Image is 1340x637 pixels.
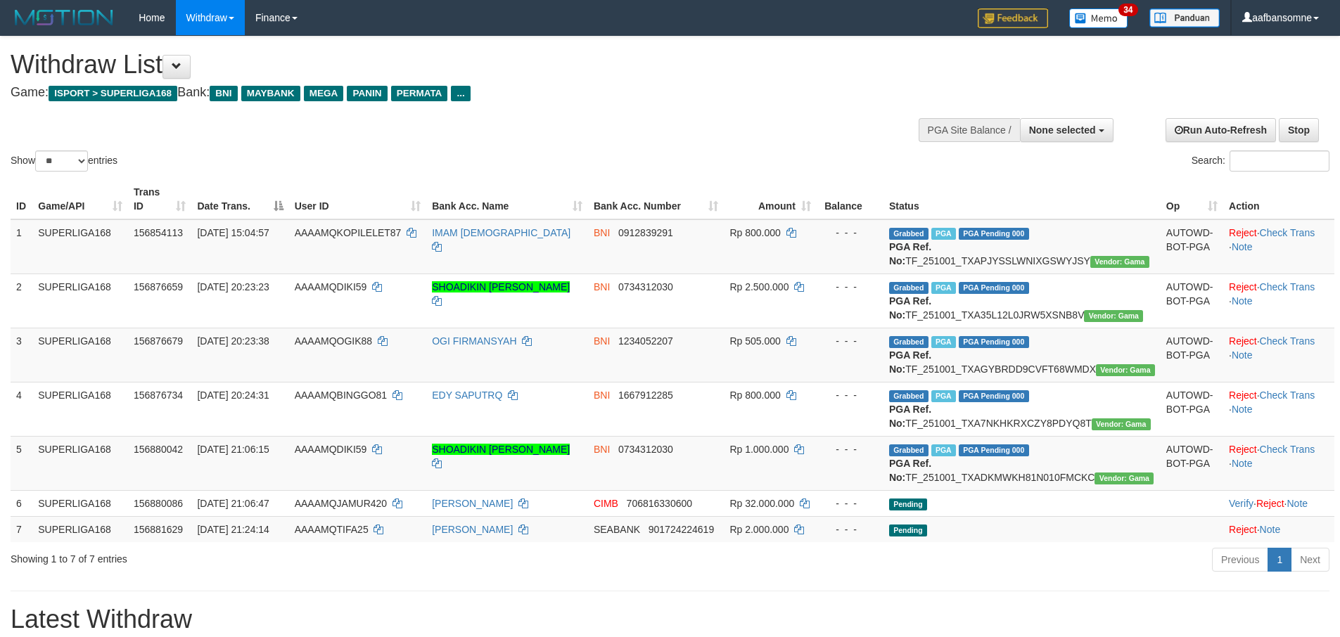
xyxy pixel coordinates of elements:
[1229,444,1257,455] a: Reject
[1149,8,1220,27] img: panduan.png
[1230,150,1329,172] input: Search:
[1229,524,1257,535] a: Reject
[959,444,1029,456] span: PGA Pending
[432,524,513,535] a: [PERSON_NAME]
[128,179,191,219] th: Trans ID: activate to sort column ascending
[822,442,878,456] div: - - -
[432,227,570,238] a: IMAM [DEMOGRAPHIC_DATA]
[11,219,32,274] td: 1
[883,274,1161,328] td: TF_251001_TXA35L12L0JRW5XSNB8V
[618,335,673,347] span: Copy 1234052207 to clipboard
[134,227,183,238] span: 156854113
[32,490,128,516] td: SUPERLIGA168
[32,382,128,436] td: SUPERLIGA168
[1223,436,1334,490] td: · ·
[1092,418,1151,430] span: Vendor URL: https://trx31.1velocity.biz
[295,227,402,238] span: AAAAMQKOPILELET87
[959,282,1029,294] span: PGA Pending
[1161,219,1223,274] td: AUTOWD-BOT-PGA
[197,390,269,401] span: [DATE] 20:24:31
[1223,274,1334,328] td: · ·
[11,490,32,516] td: 6
[32,436,128,490] td: SUPERLIGA168
[959,336,1029,348] span: PGA Pending
[11,546,548,566] div: Showing 1 to 7 of 7 entries
[197,227,269,238] span: [DATE] 15:04:57
[1260,335,1315,347] a: Check Trans
[1223,490,1334,516] td: · ·
[295,444,367,455] span: AAAAMQDIKI59
[134,335,183,347] span: 156876679
[1229,227,1257,238] a: Reject
[822,496,878,510] div: - - -
[1229,335,1257,347] a: Reject
[729,524,789,535] span: Rp 2.000.000
[295,281,367,292] span: AAAAMQDIKI59
[883,179,1161,219] th: Status
[11,382,32,436] td: 4
[295,335,372,347] span: AAAAMQOGIK88
[1229,281,1257,292] a: Reject
[1232,349,1253,361] a: Note
[11,605,1329,633] h1: Latest Withdraw
[11,7,117,28] img: MOTION_logo.png
[32,516,128,542] td: SUPERLIGA168
[11,274,32,328] td: 2
[1029,124,1096,136] span: None selected
[618,227,673,238] span: Copy 0912839291 to clipboard
[1223,382,1334,436] td: · ·
[1161,382,1223,436] td: AUTOWD-BOT-PGA
[594,390,610,401] span: BNI
[1268,548,1291,572] a: 1
[295,390,387,401] span: AAAAMQBINGGO81
[822,226,878,240] div: - - -
[618,444,673,455] span: Copy 0734312030 to clipboard
[1260,524,1281,535] a: Note
[1095,472,1154,484] span: Vendor URL: https://trx31.1velocity.biz
[432,390,502,401] a: EDY SAPUTRQ
[35,150,88,172] select: Showentries
[618,390,673,401] span: Copy 1667912285 to clipboard
[1232,241,1253,252] a: Note
[191,179,288,219] th: Date Trans.: activate to sort column descending
[594,281,610,292] span: BNI
[1161,436,1223,490] td: AUTOWD-BOT-PGA
[1232,404,1253,415] a: Note
[426,179,588,219] th: Bank Acc. Name: activate to sort column ascending
[1212,548,1268,572] a: Previous
[618,281,673,292] span: Copy 0734312030 to clipboard
[627,498,692,509] span: Copy 706816330600 to clipboard
[32,219,128,274] td: SUPERLIGA168
[1118,4,1137,16] span: 34
[1260,227,1315,238] a: Check Trans
[588,179,724,219] th: Bank Acc. Number: activate to sort column ascending
[889,349,931,375] b: PGA Ref. No:
[1096,364,1155,376] span: Vendor URL: https://trx31.1velocity.biz
[1229,498,1253,509] a: Verify
[817,179,883,219] th: Balance
[432,498,513,509] a: [PERSON_NAME]
[889,458,931,483] b: PGA Ref. No:
[1223,328,1334,382] td: · ·
[959,390,1029,402] span: PGA Pending
[11,436,32,490] td: 5
[1260,390,1315,401] a: Check Trans
[134,390,183,401] span: 156876734
[11,51,879,79] h1: Withdraw List
[594,227,610,238] span: BNI
[197,444,269,455] span: [DATE] 21:06:15
[134,498,183,509] span: 156880086
[32,274,128,328] td: SUPERLIGA168
[822,388,878,402] div: - - -
[729,227,780,238] span: Rp 800.000
[889,404,931,429] b: PGA Ref. No:
[594,444,610,455] span: BNI
[295,524,369,535] span: AAAAMQTIFA25
[32,328,128,382] td: SUPERLIGA168
[649,524,714,535] span: Copy 901724224619 to clipboard
[1232,295,1253,307] a: Note
[1223,179,1334,219] th: Action
[1279,118,1319,142] a: Stop
[1069,8,1128,28] img: Button%20Memo.svg
[432,281,570,292] a: SHOADIKIN [PERSON_NAME]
